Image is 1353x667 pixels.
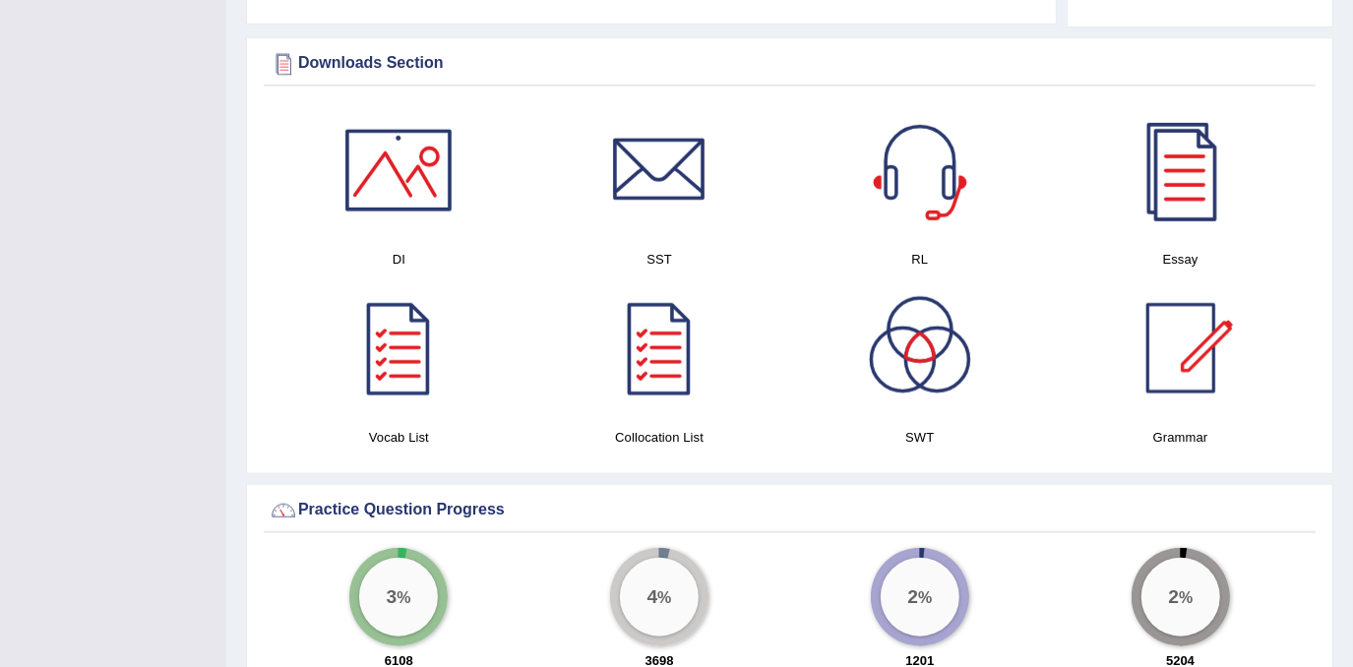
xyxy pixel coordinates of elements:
[800,249,1041,270] h4: RL
[647,585,658,607] big: 4
[387,585,398,607] big: 3
[1168,585,1179,607] big: 2
[278,427,520,448] h4: Vocab List
[1141,558,1220,637] div: %
[1060,249,1301,270] h4: Essay
[881,558,959,637] div: %
[620,558,699,637] div: %
[269,49,1311,79] div: Downloads Section
[800,427,1041,448] h4: SWT
[539,249,780,270] h4: SST
[269,496,1311,525] div: Practice Question Progress
[907,585,918,607] big: 2
[1060,427,1301,448] h4: Grammar
[278,249,520,270] h4: DI
[539,427,780,448] h4: Collocation List
[359,558,438,637] div: %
